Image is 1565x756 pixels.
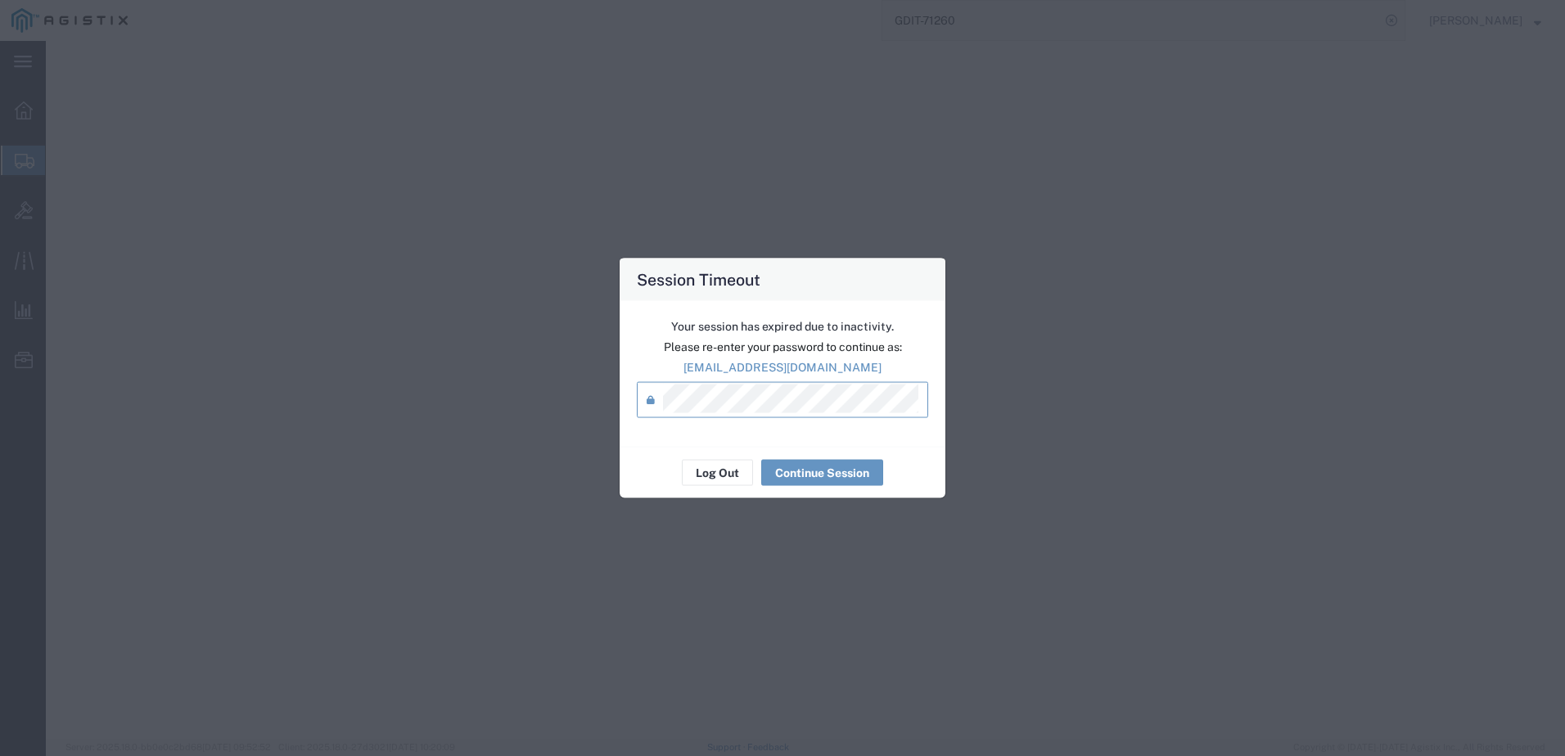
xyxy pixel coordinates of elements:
[637,268,760,291] h4: Session Timeout
[637,359,928,376] p: [EMAIL_ADDRESS][DOMAIN_NAME]
[682,460,753,486] button: Log Out
[637,318,928,335] p: Your session has expired due to inactivity.
[637,339,928,356] p: Please re-enter your password to continue as:
[761,460,883,486] button: Continue Session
